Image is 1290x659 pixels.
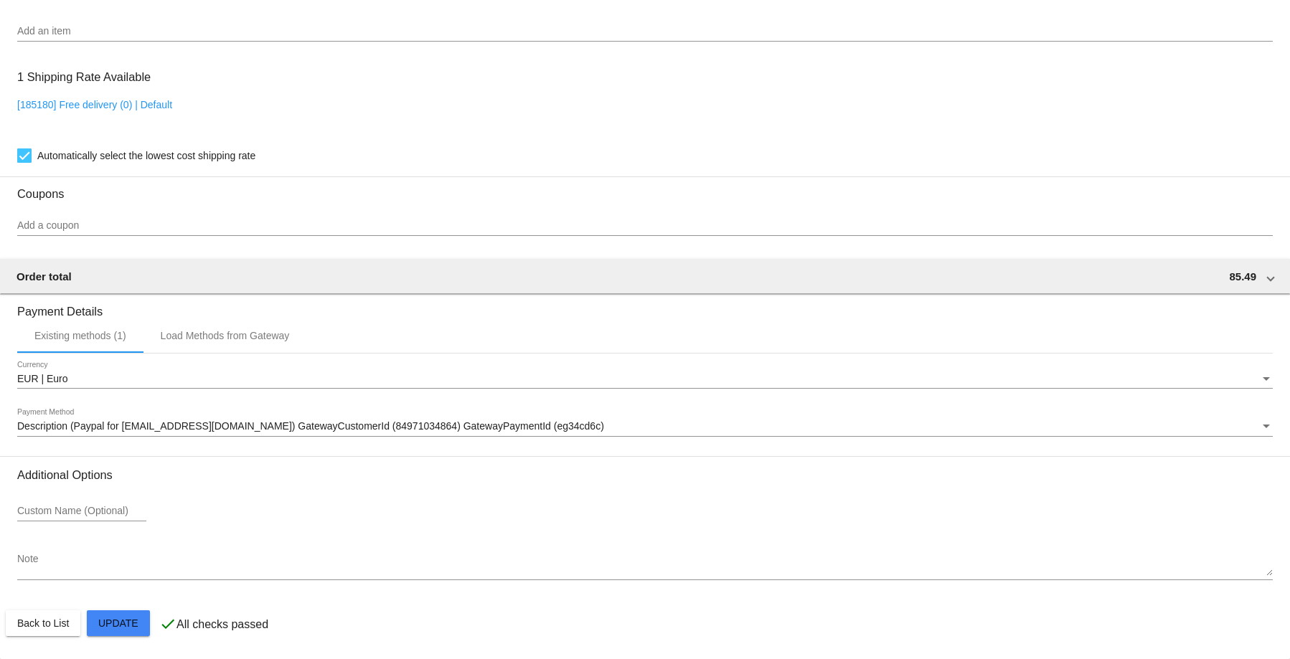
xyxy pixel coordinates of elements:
h3: 1 Shipping Rate Available [17,62,151,93]
span: Automatically select the lowest cost shipping rate [37,147,255,164]
mat-select: Currency [17,374,1273,385]
mat-icon: check [159,615,176,632]
p: All checks passed [176,618,268,631]
div: Existing methods (1) [34,330,126,341]
span: 85.49 [1229,270,1256,283]
input: Add a coupon [17,220,1273,232]
div: Load Methods from Gateway [161,330,290,341]
h3: Coupons [17,176,1273,201]
button: Update [87,610,150,636]
span: Description (Paypal for [EMAIL_ADDRESS][DOMAIN_NAME]) GatewayCustomerId (84971034864) GatewayPaym... [17,420,604,432]
input: Add an item [17,26,1273,37]
span: Order total [17,270,72,283]
mat-select: Payment Method [17,421,1273,432]
button: Back to List [6,610,80,636]
a: [185180] Free delivery (0) | Default [17,99,172,110]
h3: Payment Details [17,294,1273,318]
span: Back to List [17,617,69,629]
h3: Additional Options [17,468,1273,482]
span: EUR | Euro [17,373,68,384]
span: Update [98,617,138,629]
input: Custom Name (Optional) [17,506,146,517]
